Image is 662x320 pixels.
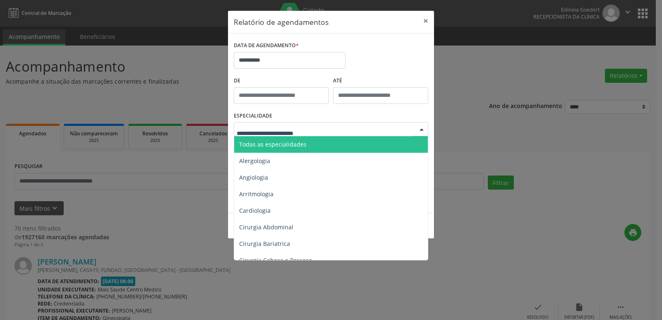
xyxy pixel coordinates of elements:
[239,207,271,214] span: Cardiologia
[239,157,270,165] span: Alergologia
[234,110,272,123] label: ESPECIALIDADE
[239,173,268,181] span: Angiologia
[239,256,312,264] span: Cirurgia Cabeça e Pescoço
[417,11,434,31] button: Close
[234,75,329,87] label: De
[239,190,273,198] span: Arritmologia
[239,140,307,148] span: Todas as especialidades
[234,39,299,52] label: DATA DE AGENDAMENTO
[234,17,329,27] h5: Relatório de agendamentos
[239,240,290,248] span: Cirurgia Bariatrica
[239,223,293,231] span: Cirurgia Abdominal
[333,75,428,87] label: ATÉ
